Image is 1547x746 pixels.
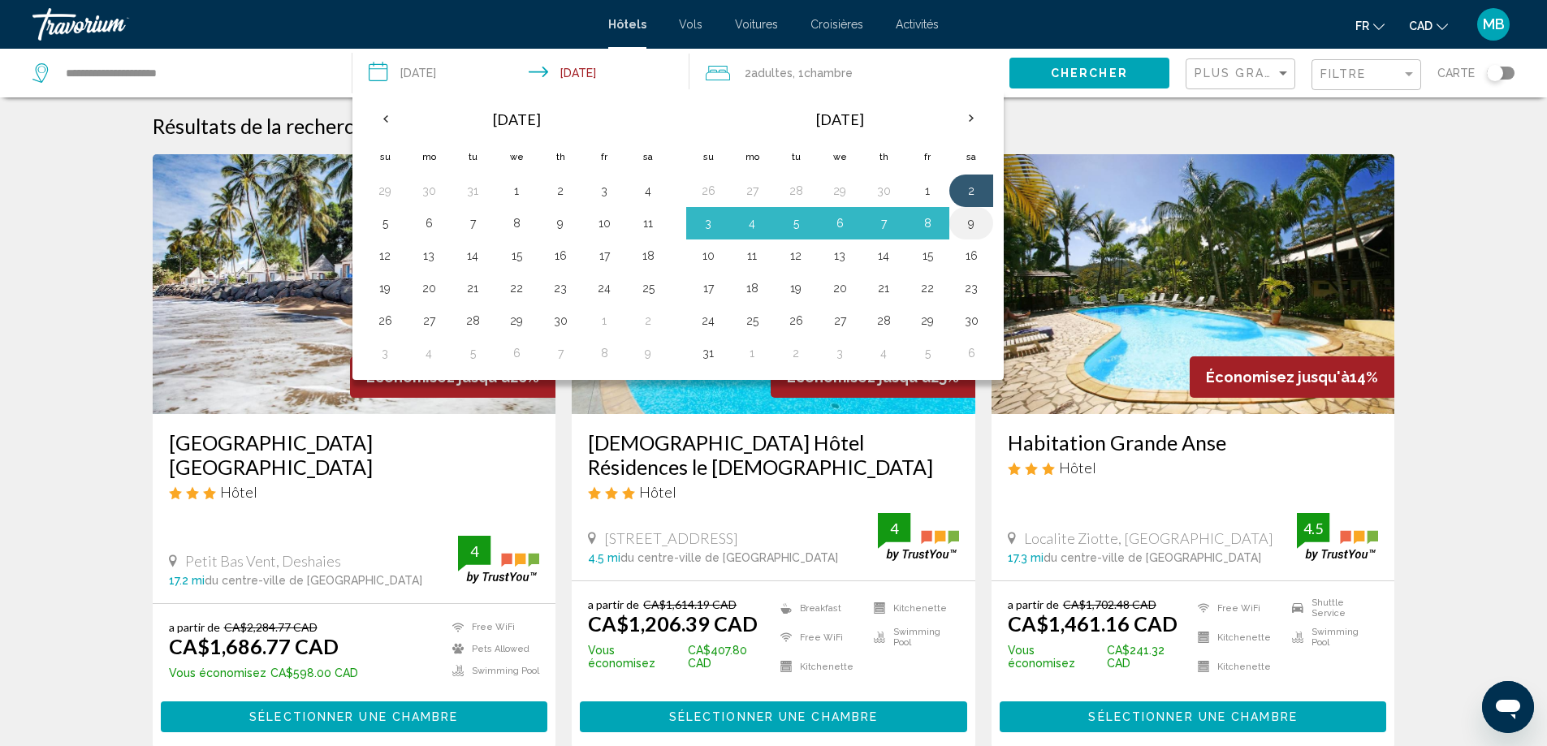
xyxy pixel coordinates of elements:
ins: CA$1,461.16 CAD [1008,611,1178,636]
span: fr [1355,19,1369,32]
span: Vous économisez [169,666,266,679]
li: Kitchenette [866,597,959,619]
span: Vous économisez [588,644,684,670]
button: Day 19 [372,277,398,300]
button: Day 22 [503,277,529,300]
button: Day 2 [635,309,661,332]
button: Travelers: 2 adults, 0 children [689,49,1009,97]
span: Petit Bas Vent, Deshaies [185,552,341,570]
button: Day 30 [958,309,984,332]
button: Day 16 [958,244,984,267]
a: Sélectionner une chambre [161,705,548,723]
button: Day 8 [914,212,940,235]
li: Kitchenette [772,656,866,677]
button: Day 21 [460,277,486,300]
button: Day 12 [783,244,809,267]
button: Day 5 [783,212,809,235]
th: [DATE] [407,100,626,139]
a: Hôtels [608,18,646,31]
span: Chambre [804,67,853,80]
div: 26% [350,356,555,398]
p: CA$407.80 CAD [588,644,772,670]
a: Habitation Grande Anse [1008,430,1379,455]
button: Day 23 [958,277,984,300]
a: Vols [679,18,702,31]
span: Hôtel [1059,459,1096,476]
th: [DATE] [730,100,949,139]
button: Day 16 [547,244,573,267]
div: 3 star Hotel [169,483,540,501]
span: Sélectionner une chambre [1088,711,1297,724]
button: Day 1 [739,342,765,364]
img: trustyou-badge.svg [878,513,959,561]
button: Day 21 [871,277,897,300]
button: Day 20 [827,277,853,300]
button: Day 9 [635,342,661,364]
button: Day 18 [635,244,661,267]
div: 4 [458,541,490,561]
span: 17.3 mi [1008,551,1044,564]
li: Free WiFi [772,627,866,648]
a: Sélectionner une chambre [580,705,967,723]
span: CAD [1409,19,1432,32]
button: Day 2 [958,179,984,202]
button: Day 28 [460,309,486,332]
span: a partir de [588,597,639,611]
img: Hotel image [992,154,1395,414]
button: Day 1 [591,309,617,332]
li: Breakfast [772,597,866,619]
button: Day 5 [914,342,940,364]
button: Day 30 [416,179,442,202]
span: 17.2 mi [169,574,205,587]
button: Day 28 [783,179,809,202]
del: CA$2,284.77 CAD [224,620,318,634]
button: Day 27 [739,179,765,202]
button: Day 14 [871,244,897,267]
button: Day 29 [372,179,398,202]
button: Day 22 [914,277,940,300]
button: Day 5 [460,342,486,364]
button: Day 29 [503,309,529,332]
div: 4 [878,519,910,538]
button: Day 1 [914,179,940,202]
span: Plus grandes économies [1195,67,1388,80]
button: Day 29 [914,309,940,332]
button: Day 8 [503,212,529,235]
span: Localite Ziotte, [GEOGRAPHIC_DATA] [1024,529,1273,547]
a: Hotel image [153,154,556,414]
li: Free WiFi [444,620,539,634]
button: Change currency [1409,14,1448,37]
button: Day 14 [460,244,486,267]
button: Day 23 [547,277,573,300]
h1: Résultats de la recherche d'hôtel [153,114,443,138]
h3: [DEMOGRAPHIC_DATA] Hôtel Résidences le [DEMOGRAPHIC_DATA] [588,430,959,479]
button: Day 17 [591,244,617,267]
button: Day 15 [914,244,940,267]
button: Day 20 [416,277,442,300]
iframe: Bouton de lancement de la fenêtre de messagerie [1482,681,1534,733]
li: Swimming Pool [866,627,959,648]
span: a partir de [169,620,220,634]
span: Hôtel [639,483,676,501]
button: Next month [949,100,993,137]
button: Day 15 [503,244,529,267]
ins: CA$1,206.39 CAD [588,611,758,636]
li: Kitchenette [1190,656,1284,677]
button: Sélectionner une chambre [161,701,548,731]
button: Day 2 [547,179,573,202]
button: Check-in date: Dec 6, 2025 Check-out date: Dec 13, 2025 [352,49,689,97]
button: Day 4 [416,342,442,364]
button: Change language [1355,14,1385,37]
button: Day 10 [695,244,721,267]
button: Day 3 [695,212,721,235]
span: du centre-ville de [GEOGRAPHIC_DATA] [620,551,838,564]
button: Day 8 [591,342,617,364]
button: Day 7 [547,342,573,364]
button: Day 26 [783,309,809,332]
div: 3 star Hotel [1008,459,1379,476]
del: CA$1,614.19 CAD [643,597,737,611]
button: Day 3 [591,179,617,202]
button: Day 13 [827,244,853,267]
